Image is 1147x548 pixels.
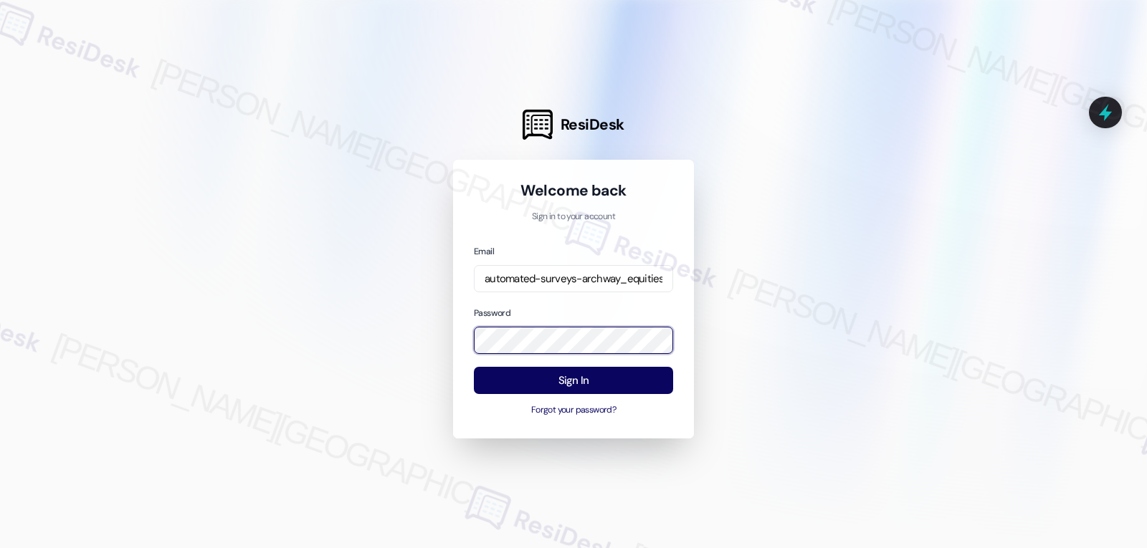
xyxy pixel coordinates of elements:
h1: Welcome back [474,181,673,201]
p: Sign in to your account [474,211,673,223]
button: Sign In [474,367,673,395]
button: Forgot your password? [474,404,673,417]
label: Password [474,307,510,319]
label: Email [474,246,494,257]
span: ResiDesk [561,115,624,135]
input: name@example.com [474,265,673,293]
img: ResiDesk Logo [523,110,553,140]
